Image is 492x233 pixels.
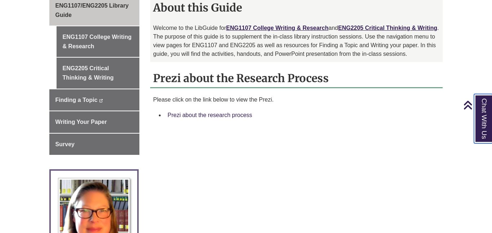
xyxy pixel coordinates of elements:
a: ENG1107 College Writing & Research [57,26,140,57]
a: Survey [49,134,140,155]
p: Please click on the link below to view the Prezi. [153,95,440,104]
h2: Prezi about the Research Process [150,69,443,88]
a: Writing Your Paper [49,111,140,133]
span: ENG1107/ENG2205 Library Guide [55,3,129,18]
a: Back to Top [463,100,490,110]
a: ENG2205 Critical Thinking & Writing [338,25,437,31]
a: ENG2205 Critical Thinking & Writing [57,58,140,88]
a: Prezi about the research process [167,112,252,118]
a: ENG1107 College Writing & Research [226,25,328,31]
i: This link opens in a new window [99,99,103,102]
span: Writing Your Paper [55,119,107,125]
span: Survey [55,141,75,147]
a: Finding a Topic [49,89,140,111]
span: Finding a Topic [55,97,98,103]
p: Welcome to the LibGuide for and . The purpose of this guide is to supplement the in-class library... [153,24,440,58]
